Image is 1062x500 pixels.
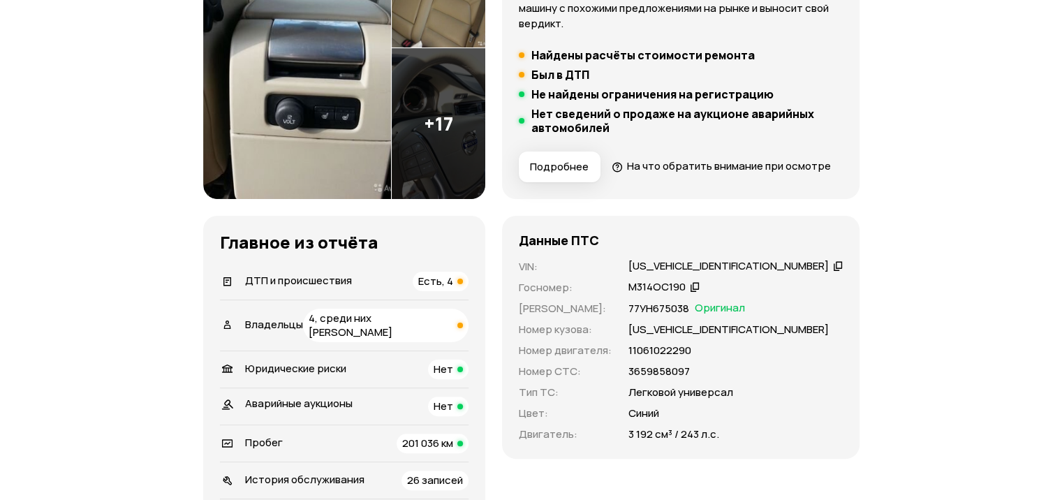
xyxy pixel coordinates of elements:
[519,385,612,400] p: Тип ТС :
[531,48,755,62] h5: Найдены расчёты стоимости ремонта
[519,280,612,295] p: Госномер :
[434,399,453,413] span: Нет
[519,343,612,358] p: Номер двигателя :
[628,427,719,442] p: 3 192 см³ / 243 л.с.
[627,159,831,173] span: На что обратить внимание при осмотре
[531,87,774,101] h5: Не найдены ограничения на регистрацию
[628,280,686,295] div: М314ОС190
[519,406,612,421] p: Цвет :
[531,68,589,82] h5: Был в ДТП
[519,427,612,442] p: Двигатель :
[628,301,689,316] p: 77УН675038
[530,160,589,174] span: Подробнее
[628,364,690,379] p: 3659858097
[402,436,453,450] span: 201 036 км
[695,301,745,316] span: Оригинал
[407,473,463,487] span: 26 записей
[519,364,612,379] p: Номер СТС :
[519,301,612,316] p: [PERSON_NAME] :
[245,361,346,376] span: Юридические риски
[245,273,352,288] span: ДТП и происшествия
[245,435,283,450] span: Пробег
[245,472,364,487] span: История обслуживания
[519,259,612,274] p: VIN :
[531,107,843,135] h5: Нет сведений о продаже на аукционе аварийных автомобилей
[628,322,829,337] p: [US_VEHICLE_IDENTIFICATION_NUMBER]
[220,233,469,252] h3: Главное из отчёта
[245,317,303,332] span: Владельцы
[519,152,600,182] button: Подробнее
[434,362,453,376] span: Нет
[628,406,659,421] p: Синий
[519,322,612,337] p: Номер кузова :
[309,311,392,339] span: 4, среди них [PERSON_NAME]
[519,233,599,248] h4: Данные ПТС
[245,396,353,411] span: Аварийные аукционы
[418,274,453,288] span: Есть, 4
[612,159,831,173] a: На что обратить внимание при осмотре
[628,385,733,400] p: Легковой универсал
[628,259,829,274] div: [US_VEHICLE_IDENTIFICATION_NUMBER]
[628,343,691,358] p: 11061022290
